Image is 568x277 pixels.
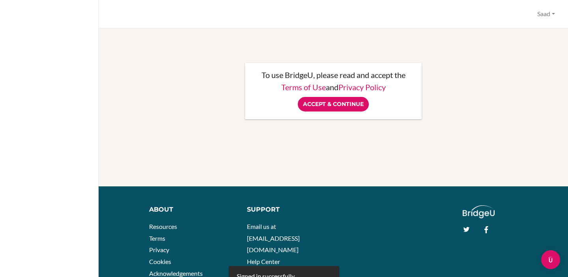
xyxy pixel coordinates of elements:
input: Accept & Continue [298,97,369,112]
img: logo_white@2x-f4f0deed5e89b7ecb1c2cc34c3e3d731f90f0f143d5ea2071677605dd97b5244.png [463,205,495,218]
a: Help Center [247,258,280,265]
div: About [149,205,235,214]
p: To use BridgeU, please read and accept the [253,71,414,79]
a: Privacy Policy [338,82,386,92]
a: Resources [149,223,177,230]
div: Open Intercom Messenger [541,250,560,269]
div: Support [247,205,327,214]
a: Terms [149,234,165,242]
a: Privacy [149,246,169,253]
a: Terms of Use [281,82,326,92]
button: Saad [534,7,559,21]
a: Cookies [149,258,171,265]
p: and [253,83,414,91]
a: Email us at [EMAIL_ADDRESS][DOMAIN_NAME] [247,223,300,253]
